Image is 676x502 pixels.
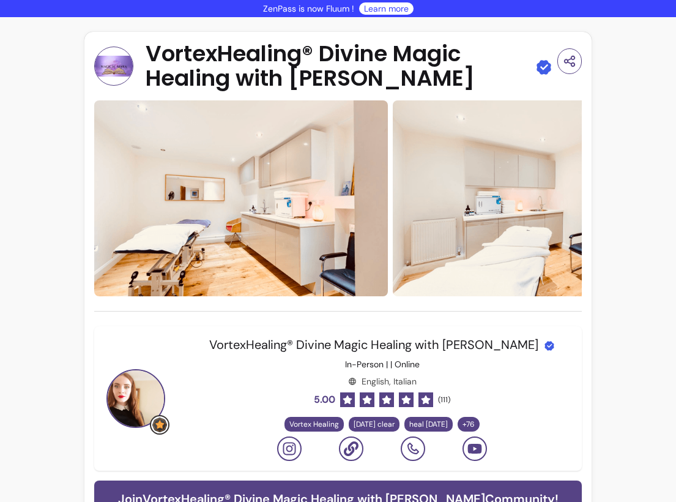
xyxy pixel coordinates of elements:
[314,392,335,407] span: 5.00
[438,395,450,405] span: ( 111 )
[354,419,395,429] span: [DATE] clear
[106,369,165,428] img: Provider image
[289,419,339,429] span: Vortex Healing
[345,358,420,370] p: In-Person | | Online
[94,100,388,296] img: https://d22cr2pskkweo8.cloudfront.net/7fe33405-5b05-42f8-b272-7df1e41d11f5
[152,418,167,432] img: Grow
[409,419,448,429] span: heal [DATE]
[263,2,354,15] p: ZenPass is now Fluum !
[94,47,133,86] img: Provider image
[348,375,417,388] div: English, Italian
[364,2,409,15] a: Learn more
[209,337,538,353] span: VortexHealing® Divine Magic Healing with [PERSON_NAME]
[460,419,477,429] span: + 76
[146,42,530,91] span: VortexHealing® Divine Magic Healing with [PERSON_NAME]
